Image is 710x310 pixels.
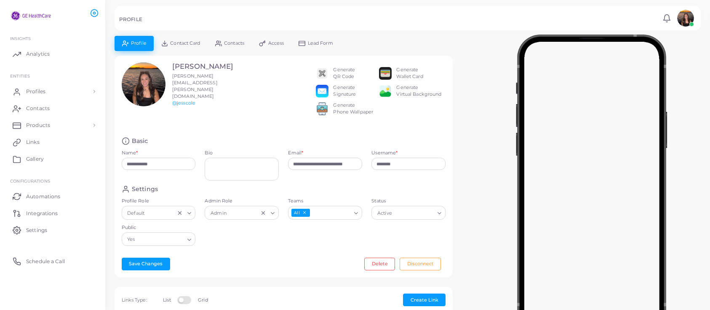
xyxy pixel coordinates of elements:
[198,297,208,304] label: Grid
[6,253,99,270] a: Schedule a Call
[170,41,200,46] span: Contact Card
[132,137,148,145] h4: Basic
[6,134,99,151] a: Links
[177,210,183,216] button: Clear Selected
[403,294,446,306] button: Create Link
[224,41,244,46] span: Contacts
[26,50,50,58] span: Analytics
[6,100,99,117] a: Contacts
[10,36,31,41] span: INSIGHTS
[311,208,351,218] input: Search for option
[122,297,147,303] span: Links Type:
[316,102,328,115] img: 522fc3d1c3555ff804a1a379a540d0107ed87845162a92721bf5e2ebbcc3ae6c.png
[371,198,446,205] label: Status
[6,221,99,238] a: Settings
[10,178,50,183] span: Configurations
[333,84,356,98] div: Generate Signature
[288,206,362,219] div: Search for option
[126,209,146,218] span: Default
[205,198,279,205] label: Admin Role
[6,205,99,221] a: Integrations
[26,226,47,234] span: Settings
[288,150,303,156] label: Email
[333,67,355,80] div: Generate QR Code
[26,155,44,163] span: Gallery
[379,85,392,97] img: e64e04433dee680bcc62d3a6779a8f701ecaf3be228fb80ea91b313d80e16e10.png
[6,188,99,205] a: Automations
[26,121,50,129] span: Products
[8,8,54,24] img: logo
[6,83,99,100] a: Profiles
[260,210,266,216] button: Clear Selected
[137,235,184,244] input: Search for option
[268,41,284,46] span: Access
[316,85,328,97] img: email.png
[675,10,696,27] a: avatar
[131,41,147,46] span: Profile
[364,258,395,270] button: Delete
[209,209,227,218] span: Admin
[376,209,393,218] span: Active
[163,297,171,304] label: List
[122,206,196,219] div: Search for option
[6,151,99,167] a: Gallery
[291,209,310,217] span: All
[316,67,328,80] img: qr2.png
[132,185,158,193] h4: Settings
[122,198,196,205] label: Profile Role
[400,258,441,270] button: Disconnect
[205,206,279,219] div: Search for option
[119,16,142,22] h5: PROFILE
[26,258,65,265] span: Schedule a Call
[6,117,99,134] a: Products
[288,198,362,205] label: Teams
[371,150,398,156] label: Username
[122,258,170,270] button: Save Changes
[172,100,195,106] a: @jesscole
[26,138,40,146] span: Links
[6,46,99,62] a: Analytics
[172,73,218,99] span: [PERSON_NAME][EMAIL_ADDRESS][PERSON_NAME][DOMAIN_NAME]
[147,208,175,218] input: Search for option
[205,150,279,156] label: Bio
[26,88,45,95] span: Profiles
[308,41,333,46] span: Lead Form
[302,210,307,216] button: Deselect All
[126,235,136,244] span: Yes
[411,297,438,303] span: Create Link
[122,224,196,231] label: Public
[394,208,435,218] input: Search for option
[677,10,694,27] img: avatar
[229,208,259,218] input: Search for option
[333,102,373,116] div: Generate Phone Wallpaper
[396,67,423,80] div: Generate Wallet Card
[26,193,60,200] span: Automations
[172,62,251,71] h3: [PERSON_NAME]
[371,206,446,219] div: Search for option
[122,232,196,246] div: Search for option
[379,67,392,80] img: apple-wallet.png
[26,210,58,217] span: Integrations
[396,84,441,98] div: Generate Virtual Background
[10,73,30,78] span: ENTITIES
[122,150,138,156] label: Name
[26,105,50,112] span: Contacts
